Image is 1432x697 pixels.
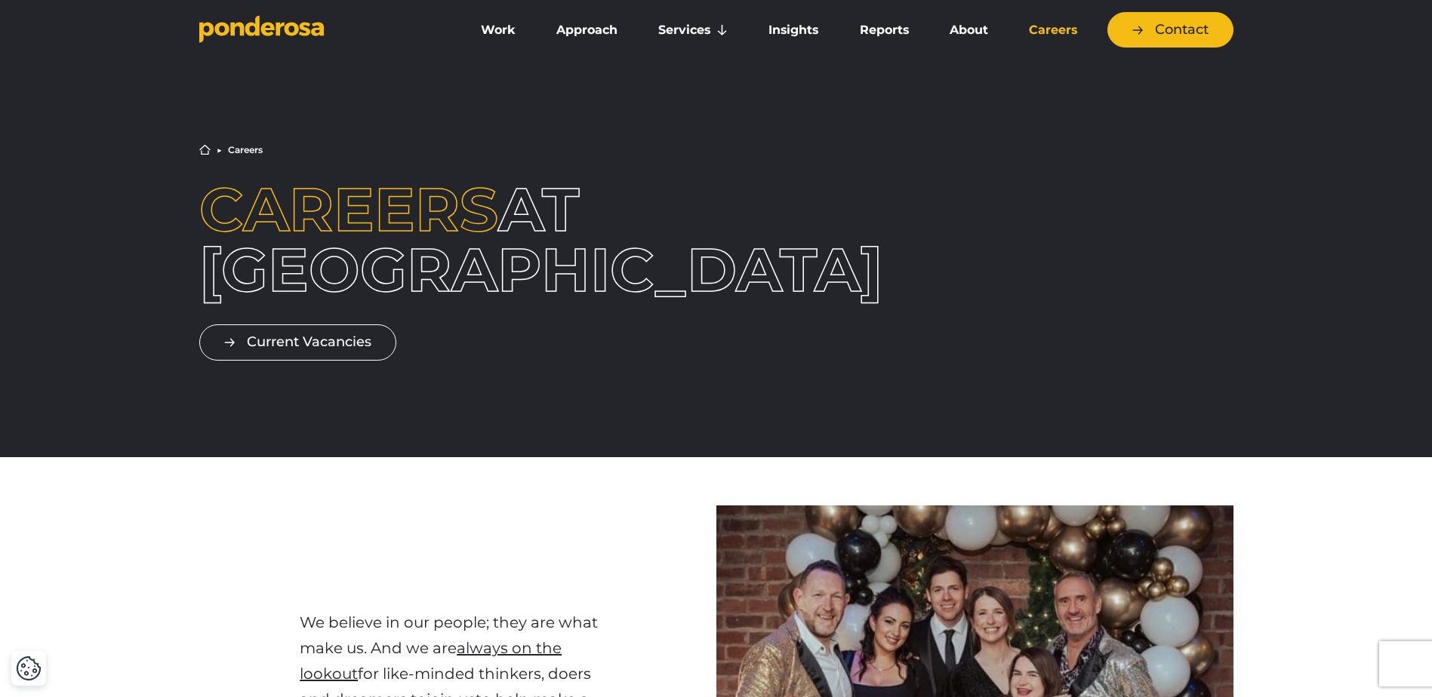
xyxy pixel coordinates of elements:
a: Current Vacancies [199,324,396,360]
a: Work [463,14,533,46]
img: Revisit consent button [16,656,42,681]
h1: at [GEOGRAPHIC_DATA] [199,180,617,300]
a: Approach [539,14,635,46]
a: Contact [1107,12,1233,48]
li: Careers [228,146,263,155]
a: Services [641,14,745,46]
a: Reports [842,14,926,46]
a: About [932,14,1005,46]
a: Home [199,144,211,155]
button: Cookie Settings [16,656,42,681]
a: Insights [751,14,836,46]
a: Careers [1012,14,1095,46]
li: ▶︎ [217,146,222,155]
a: Go to homepage [199,15,441,45]
span: Careers [199,173,498,246]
